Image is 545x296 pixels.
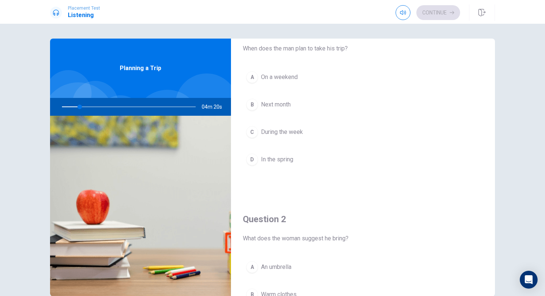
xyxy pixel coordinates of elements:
[261,73,298,82] span: On a weekend
[261,100,291,109] span: Next month
[246,71,258,83] div: A
[261,155,293,164] span: In the spring
[246,126,258,138] div: C
[243,123,483,141] button: CDuring the week
[243,258,483,276] button: AAn umbrella
[243,234,483,243] span: What does the woman suggest he bring?
[243,213,483,225] h4: Question 2
[261,128,303,137] span: During the week
[120,64,161,73] span: Planning a Trip
[243,68,483,86] button: AOn a weekend
[202,98,228,116] span: 04m 20s
[246,154,258,165] div: D
[68,6,100,11] span: Placement Test
[261,263,291,272] span: An umbrella
[243,44,483,53] span: When does the man plan to take his trip?
[246,99,258,111] div: B
[243,95,483,114] button: BNext month
[243,150,483,169] button: DIn the spring
[520,271,538,289] div: Open Intercom Messenger
[68,11,100,20] h1: Listening
[246,261,258,273] div: A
